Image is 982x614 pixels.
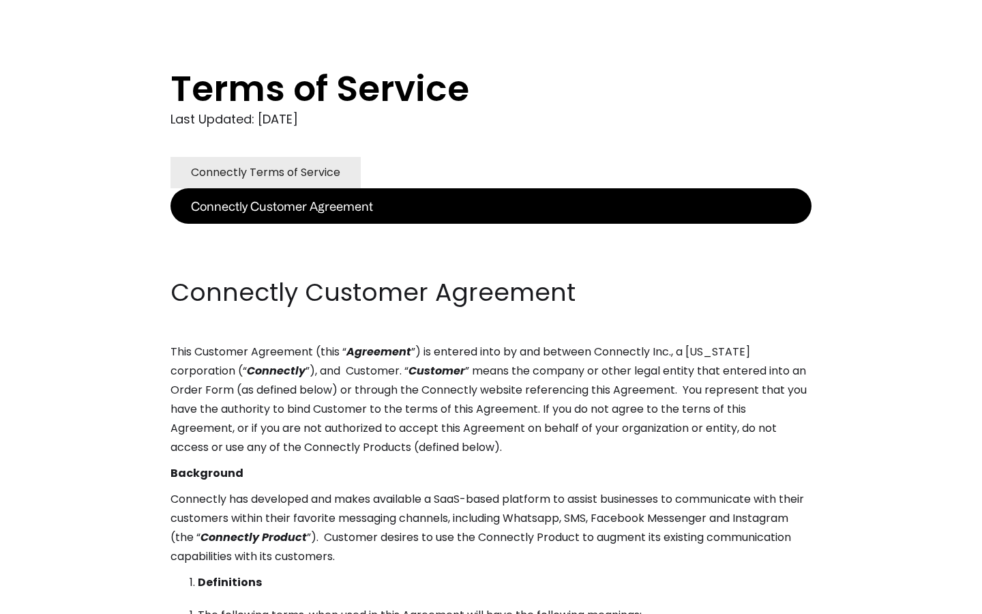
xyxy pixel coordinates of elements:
[200,529,307,545] em: Connectly Product
[170,465,243,481] strong: Background
[170,109,812,130] div: Last Updated: [DATE]
[170,68,757,109] h1: Terms of Service
[191,196,373,216] div: Connectly Customer Agreement
[247,363,306,379] em: Connectly
[14,589,82,609] aside: Language selected: English
[170,490,812,566] p: Connectly has developed and makes available a SaaS-based platform to assist businesses to communi...
[170,224,812,243] p: ‍
[408,363,465,379] em: Customer
[346,344,411,360] em: Agreement
[27,590,82,609] ul: Language list
[191,163,340,182] div: Connectly Terms of Service
[170,276,812,310] h2: Connectly Customer Agreement
[170,342,812,457] p: This Customer Agreement (this “ ”) is entered into by and between Connectly Inc., a [US_STATE] co...
[198,574,262,590] strong: Definitions
[170,250,812,269] p: ‍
